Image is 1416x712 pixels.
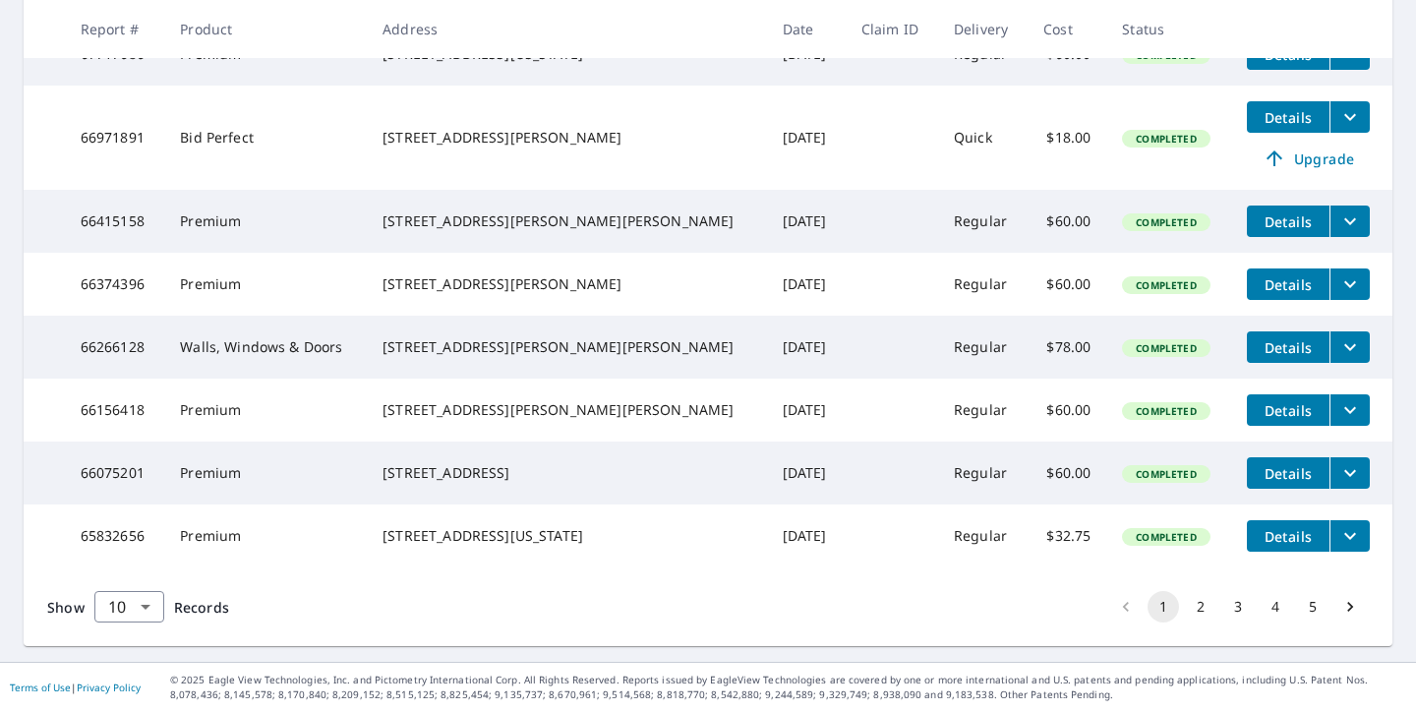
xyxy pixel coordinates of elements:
[383,211,750,231] div: [STREET_ADDRESS][PERSON_NAME][PERSON_NAME]
[65,504,164,567] td: 65832656
[1297,591,1328,623] button: Go to page 5
[65,316,164,379] td: 66266128
[1028,379,1106,442] td: $60.00
[938,504,1028,567] td: Regular
[1329,457,1370,489] button: filesDropdownBtn-66075201
[1259,147,1358,170] span: Upgrade
[1334,591,1366,623] button: Go to next page
[938,316,1028,379] td: Regular
[1222,591,1254,623] button: Go to page 3
[938,86,1028,190] td: Quick
[383,463,750,483] div: [STREET_ADDRESS]
[1247,206,1329,237] button: detailsBtn-66415158
[94,579,164,634] div: 10
[1124,467,1208,481] span: Completed
[938,442,1028,504] td: Regular
[164,253,367,316] td: Premium
[383,274,750,294] div: [STREET_ADDRESS][PERSON_NAME]
[1028,442,1106,504] td: $60.00
[1247,394,1329,426] button: detailsBtn-66156418
[1124,278,1208,292] span: Completed
[767,316,846,379] td: [DATE]
[1028,190,1106,253] td: $60.00
[1185,591,1216,623] button: Go to page 2
[1247,520,1329,552] button: detailsBtn-65832656
[767,379,846,442] td: [DATE]
[383,526,750,546] div: [STREET_ADDRESS][US_STATE]
[1028,253,1106,316] td: $60.00
[1028,316,1106,379] td: $78.00
[1247,143,1370,174] a: Upgrade
[164,504,367,567] td: Premium
[1247,101,1329,133] button: detailsBtn-66971891
[383,128,750,148] div: [STREET_ADDRESS][PERSON_NAME]
[1028,86,1106,190] td: $18.00
[164,190,367,253] td: Premium
[10,681,71,694] a: Terms of Use
[10,682,141,693] p: |
[1028,504,1106,567] td: $32.75
[1329,206,1370,237] button: filesDropdownBtn-66415158
[1124,530,1208,544] span: Completed
[94,591,164,623] div: Show 10 records
[767,86,846,190] td: [DATE]
[77,681,141,694] a: Privacy Policy
[1148,591,1179,623] button: page 1
[65,86,164,190] td: 66971891
[164,86,367,190] td: Bid Perfect
[1329,101,1370,133] button: filesDropdownBtn-66971891
[1124,132,1208,146] span: Completed
[47,598,85,617] span: Show
[1259,275,1318,294] span: Details
[1259,464,1318,483] span: Details
[1329,331,1370,363] button: filesDropdownBtn-66266128
[65,190,164,253] td: 66415158
[1124,215,1208,229] span: Completed
[164,316,367,379] td: Walls, Windows & Doors
[938,379,1028,442] td: Regular
[164,442,367,504] td: Premium
[65,253,164,316] td: 66374396
[938,253,1028,316] td: Regular
[1329,268,1370,300] button: filesDropdownBtn-66374396
[1124,404,1208,418] span: Completed
[164,379,367,442] td: Premium
[1260,591,1291,623] button: Go to page 4
[767,442,846,504] td: [DATE]
[1259,338,1318,357] span: Details
[767,253,846,316] td: [DATE]
[938,190,1028,253] td: Regular
[767,504,846,567] td: [DATE]
[1247,331,1329,363] button: detailsBtn-66266128
[1329,520,1370,552] button: filesDropdownBtn-65832656
[174,598,229,617] span: Records
[1329,394,1370,426] button: filesDropdownBtn-66156418
[170,673,1406,702] p: © 2025 Eagle View Technologies, Inc. and Pictometry International Corp. All Rights Reserved. Repo...
[1259,401,1318,420] span: Details
[1259,527,1318,546] span: Details
[65,442,164,504] td: 66075201
[1259,212,1318,231] span: Details
[383,400,750,420] div: [STREET_ADDRESS][PERSON_NAME][PERSON_NAME]
[1259,108,1318,127] span: Details
[1107,591,1369,623] nav: pagination navigation
[767,190,846,253] td: [DATE]
[1124,341,1208,355] span: Completed
[65,379,164,442] td: 66156418
[1247,457,1329,489] button: detailsBtn-66075201
[383,337,750,357] div: [STREET_ADDRESS][PERSON_NAME][PERSON_NAME]
[1247,268,1329,300] button: detailsBtn-66374396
